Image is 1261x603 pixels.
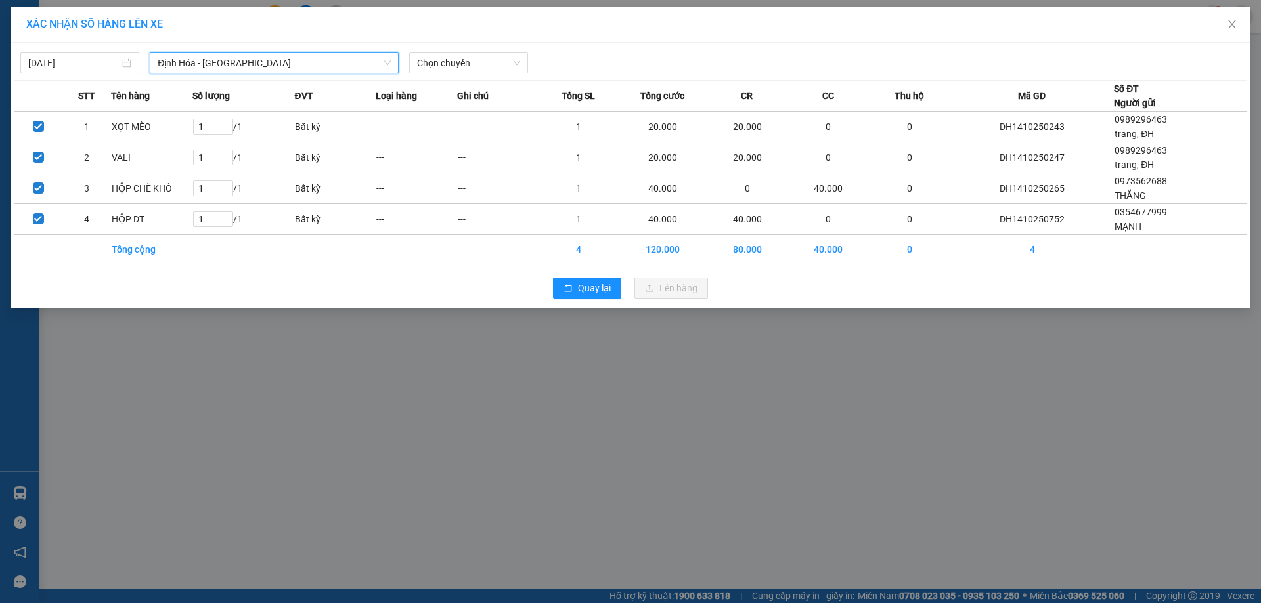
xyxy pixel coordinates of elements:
td: 40.000 [788,235,870,264]
td: --- [457,142,539,173]
td: 0 [869,173,950,204]
span: STT [78,89,95,103]
span: trang, ĐH [1115,159,1154,170]
td: --- [457,204,539,235]
td: 3 [62,173,111,204]
td: Bất kỳ [294,173,376,204]
span: Quay lại [578,281,611,295]
td: Bất kỳ [294,204,376,235]
span: Số lượng [192,89,230,103]
td: 1 [62,112,111,142]
td: --- [376,142,457,173]
td: 4 [538,235,619,264]
span: 0354677999 [1115,207,1167,217]
span: down [384,59,391,67]
button: Close [1214,7,1250,43]
span: Mã GD [1018,89,1046,103]
span: MẠNH [1115,221,1141,232]
td: --- [457,173,539,204]
td: / 1 [192,173,295,204]
span: Thu hộ [895,89,924,103]
span: rollback [564,283,573,294]
span: Định Hóa - Thái Nguyên [158,53,391,73]
td: --- [376,112,457,142]
td: 0 [869,112,950,142]
div: Số ĐT Người gửi [1114,81,1156,110]
span: Tổng cước [640,89,684,103]
td: 20.000 [619,112,707,142]
td: --- [457,112,539,142]
td: 0 [788,204,870,235]
input: 14/10/2025 [28,56,120,70]
td: 2 [62,142,111,173]
td: 40.000 [619,204,707,235]
span: trang, ĐH [1115,129,1154,139]
td: 4 [62,204,111,235]
td: DH1410250752 [950,204,1115,235]
td: XỌT MÈO [111,112,192,142]
td: DH1410250247 [950,142,1115,173]
button: uploadLên hàng [634,278,708,299]
span: Tên hàng [111,89,150,103]
span: close [1227,19,1237,30]
span: Ghi chú [457,89,489,103]
td: 40.000 [788,173,870,204]
td: 0 [869,204,950,235]
span: 0989296463 [1115,145,1167,156]
td: 0 [869,142,950,173]
td: HỘP CHÈ KHÔ [111,173,192,204]
td: / 1 [192,204,295,235]
td: 4 [950,235,1115,264]
span: ĐVT [294,89,313,103]
td: 80.000 [707,235,788,264]
button: rollbackQuay lại [553,278,621,299]
td: DH1410250243 [950,112,1115,142]
span: Loại hàng [376,89,417,103]
td: 1 [538,173,619,204]
span: Chọn chuyến [417,53,520,73]
td: 40.000 [619,173,707,204]
td: 1 [538,204,619,235]
span: XÁC NHẬN SỐ HÀNG LÊN XE [26,18,163,30]
td: 1 [538,112,619,142]
span: THẮNG [1115,190,1146,201]
span: CC [822,89,834,103]
td: 120.000 [619,235,707,264]
span: Tổng SL [562,89,595,103]
td: 0 [788,112,870,142]
td: DH1410250265 [950,173,1115,204]
td: / 1 [192,112,295,142]
td: 20.000 [707,142,788,173]
td: 0 [788,142,870,173]
td: 40.000 [707,204,788,235]
span: 0973562688 [1115,176,1167,186]
td: / 1 [192,142,295,173]
td: 20.000 [707,112,788,142]
span: 0989296463 [1115,114,1167,125]
td: VALI [111,142,192,173]
td: --- [376,204,457,235]
span: CR [741,89,753,103]
td: Bất kỳ [294,112,376,142]
td: 1 [538,142,619,173]
td: HỘP DT [111,204,192,235]
td: 0 [707,173,788,204]
td: Bất kỳ [294,142,376,173]
td: 20.000 [619,142,707,173]
td: --- [376,173,457,204]
td: 0 [869,235,950,264]
td: Tổng cộng [111,235,192,264]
